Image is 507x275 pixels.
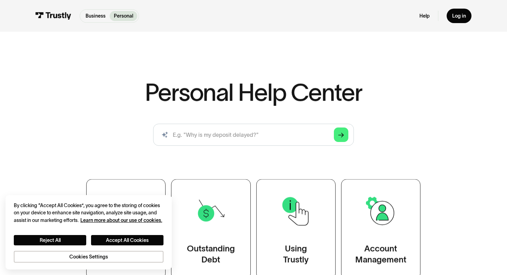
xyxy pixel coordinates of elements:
h1: Personal Help Center [145,80,362,104]
div: By clicking “Accept All Cookies”, you agree to the storing of cookies on your device to enhance s... [14,202,163,224]
p: Business [86,12,106,20]
div: Log in [452,13,466,19]
div: Using Trustly [283,243,309,265]
div: Cookie banner [6,195,172,269]
p: Personal [114,12,133,20]
a: Personal [110,11,137,21]
a: Log in [447,9,471,23]
a: Business [81,11,110,21]
div: Privacy [14,202,163,263]
button: Reject All [14,235,86,245]
a: More information about your privacy, opens in a new tab [80,217,162,223]
div: Outstanding Debt [187,243,235,265]
a: Help [419,13,430,19]
input: search [153,124,354,146]
img: Trustly Logo [36,12,71,20]
button: Cookies Settings [14,251,163,263]
button: Accept All Cookies [91,235,163,245]
div: Account Management [355,243,406,265]
form: Search [153,124,354,146]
